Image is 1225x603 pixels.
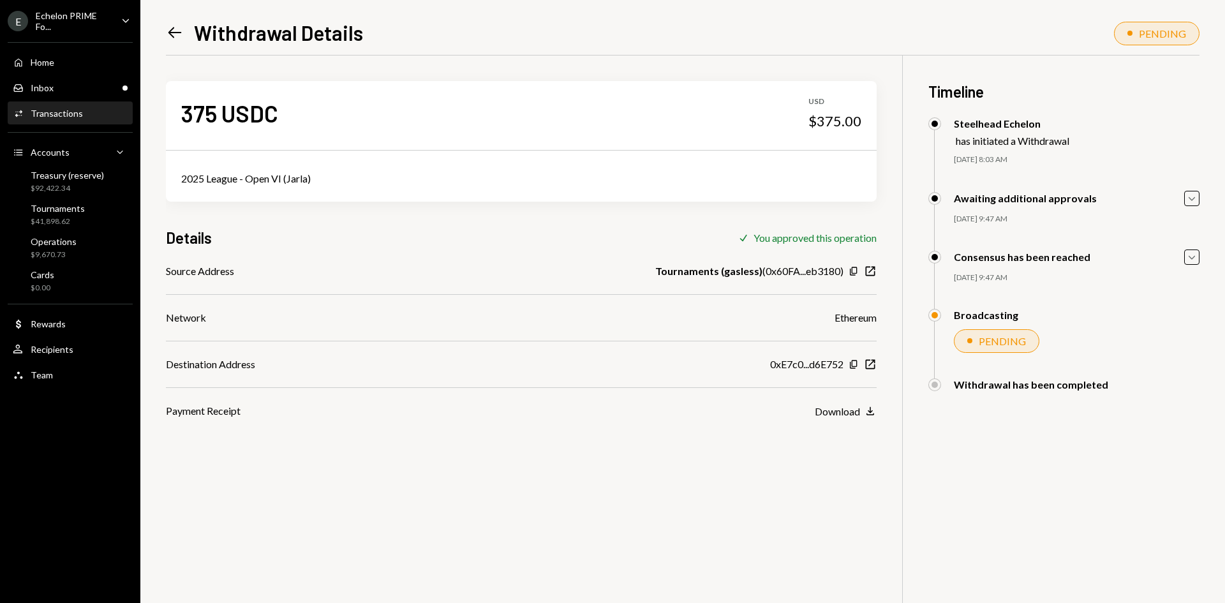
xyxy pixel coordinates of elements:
[31,318,66,329] div: Rewards
[8,232,133,263] a: Operations$9,670.73
[8,166,133,197] a: Treasury (reserve)$92,422.34
[954,309,1018,321] div: Broadcasting
[31,57,54,68] div: Home
[194,20,363,45] h1: Withdrawal Details
[166,357,255,372] div: Destination Address
[166,310,206,325] div: Network
[31,369,53,380] div: Team
[8,76,133,99] a: Inbox
[31,216,85,227] div: $41,898.62
[181,171,861,186] div: 2025 League - Open VI (Jarla)
[31,108,83,119] div: Transactions
[31,82,54,93] div: Inbox
[815,405,877,419] button: Download
[31,269,54,280] div: Cards
[31,249,77,260] div: $9,670.73
[36,10,111,32] div: Echelon PRIME Fo...
[8,101,133,124] a: Transactions
[8,50,133,73] a: Home
[181,99,278,128] div: 375 USDC
[8,265,133,296] a: Cards$0.00
[954,192,1097,204] div: Awaiting additional approvals
[954,272,1199,283] div: [DATE] 9:47 AM
[655,264,843,279] div: ( 0x60FA...eb3180 )
[31,344,73,355] div: Recipients
[954,251,1090,263] div: Consensus has been reached
[8,363,133,386] a: Team
[954,117,1069,130] div: Steelhead Echelon
[31,283,54,294] div: $0.00
[979,335,1026,347] div: PENDING
[954,214,1199,225] div: [DATE] 9:47 AM
[8,140,133,163] a: Accounts
[835,310,877,325] div: Ethereum
[1139,27,1186,40] div: PENDING
[770,357,843,372] div: 0xE7c0...d6E752
[754,232,877,244] div: You approved this operation
[8,199,133,230] a: Tournaments$41,898.62
[166,264,234,279] div: Source Address
[166,403,241,419] div: Payment Receipt
[31,170,104,181] div: Treasury (reserve)
[954,378,1108,391] div: Withdrawal has been completed
[954,154,1199,165] div: [DATE] 8:03 AM
[928,81,1199,102] h3: Timeline
[956,135,1069,147] div: has initiated a Withdrawal
[31,203,85,214] div: Tournaments
[808,112,861,130] div: $375.00
[815,405,860,417] div: Download
[166,227,212,248] h3: Details
[655,264,762,279] b: Tournaments (gasless)
[8,11,28,31] div: E
[8,338,133,361] a: Recipients
[31,183,104,194] div: $92,422.34
[31,236,77,247] div: Operations
[8,312,133,335] a: Rewards
[31,147,70,158] div: Accounts
[808,96,861,107] div: USD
